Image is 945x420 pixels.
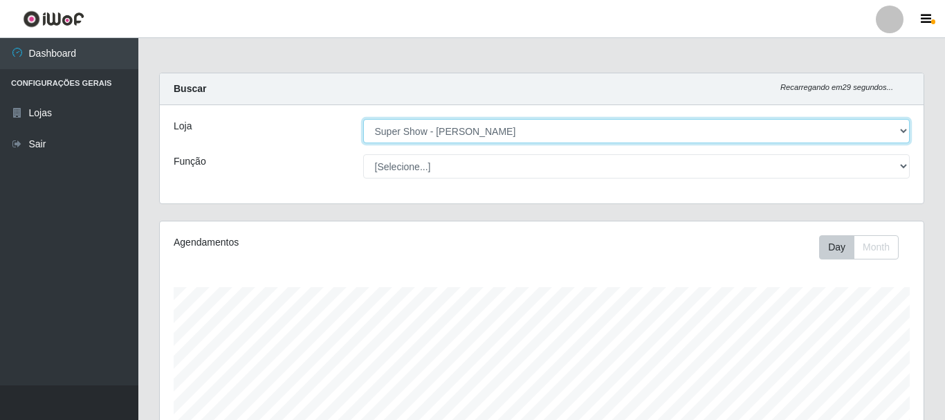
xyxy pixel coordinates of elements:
[854,235,899,259] button: Month
[819,235,854,259] button: Day
[174,235,468,250] div: Agendamentos
[819,235,910,259] div: Toolbar with button groups
[174,154,206,169] label: Função
[780,83,893,91] i: Recarregando em 29 segundos...
[174,83,206,94] strong: Buscar
[819,235,899,259] div: First group
[174,119,192,134] label: Loja
[23,10,84,28] img: CoreUI Logo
